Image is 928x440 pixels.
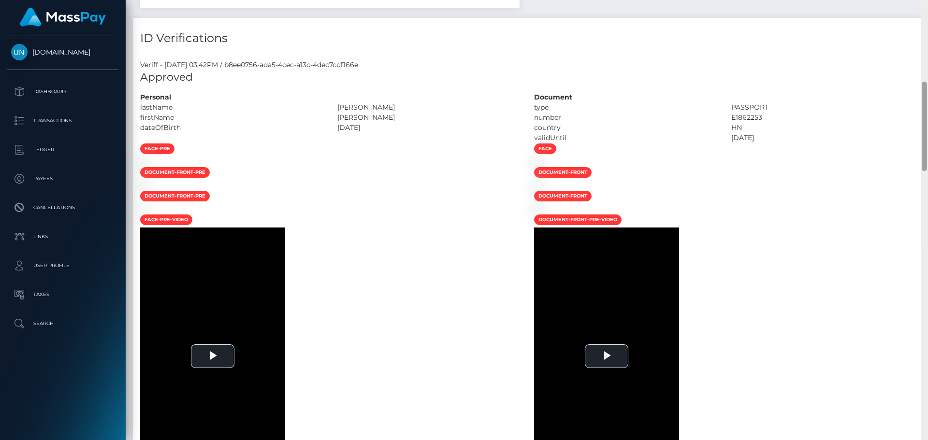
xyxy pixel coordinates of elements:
[534,191,592,201] span: document-front
[724,113,921,123] div: E1862253
[527,113,724,123] div: number
[534,205,542,213] img: a015b858-e60d-45f0-94ef-948374093532
[140,182,148,189] img: befa4c7b-09e1-4baa-9b2b-8a3796ca9fc6
[534,214,622,225] span: document-front-pre-video
[140,93,171,101] strong: Personal
[11,142,115,157] p: Ledger
[7,109,118,133] a: Transactions
[724,102,921,113] div: PASSPORT
[527,102,724,113] div: type
[724,123,921,133] div: HN
[534,167,592,178] span: document-front
[191,344,234,368] button: Play Video
[140,143,174,154] span: face-pre
[133,102,330,113] div: lastName
[7,254,118,278] a: User Profile
[11,114,115,128] p: Transactions
[534,143,556,154] span: face
[7,312,118,336] a: Search
[140,214,192,225] span: face-pre-video
[20,8,106,27] img: MassPay Logo
[133,123,330,133] div: dateOfBirth
[140,158,148,166] img: 3d5d0ab2-2439-43ec-b69a-43eb39435a98
[724,133,921,143] div: [DATE]
[11,171,115,186] p: Payees
[133,60,921,70] div: Veriff - [DATE] 03:42PM / b8ee0756-ada5-4cec-a13c-4dec7ccf166e
[11,316,115,331] p: Search
[11,258,115,273] p: User Profile
[7,167,118,191] a: Payees
[330,123,527,133] div: [DATE]
[527,123,724,133] div: country
[585,344,628,368] button: Play Video
[534,158,542,166] img: f6d6f097-0996-473a-80bd-39c515653938
[330,102,527,113] div: [PERSON_NAME]
[534,93,572,101] strong: Document
[140,70,913,85] h5: Approved
[140,30,913,47] h4: ID Verifications
[11,229,115,244] p: Links
[7,48,118,57] span: [DOMAIN_NAME]
[7,80,118,104] a: Dashboard
[527,133,724,143] div: validUntil
[140,167,210,178] span: document-front-pre
[7,196,118,220] a: Cancellations
[133,113,330,123] div: firstName
[11,85,115,99] p: Dashboard
[11,200,115,215] p: Cancellations
[7,283,118,307] a: Taxes
[11,287,115,302] p: Taxes
[11,44,28,60] img: Unlockt.me
[140,205,148,213] img: 6475dfa6-0437-4dcf-a163-383aca995fe8
[330,113,527,123] div: [PERSON_NAME]
[7,225,118,249] a: Links
[7,138,118,162] a: Ledger
[140,191,210,201] span: document-front-pre
[534,182,542,189] img: 3c28d8dd-90e5-4ee6-8c54-d011f81a8492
